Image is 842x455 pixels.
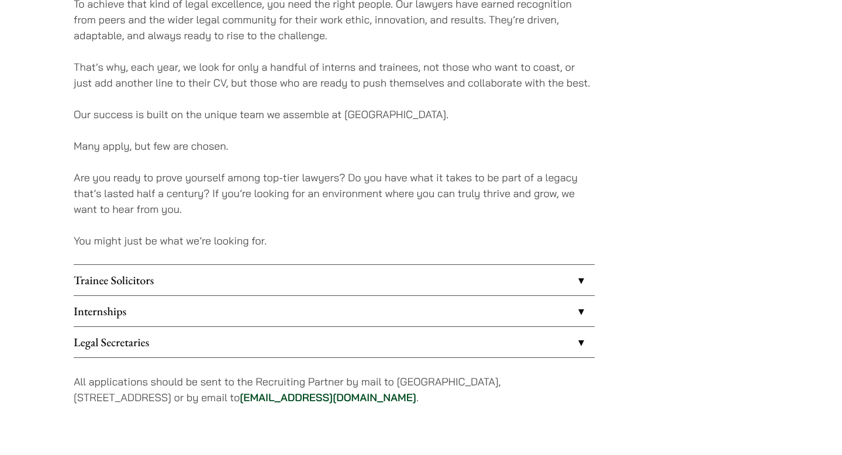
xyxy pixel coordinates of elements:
[74,233,595,249] p: You might just be what we’re looking for.
[74,138,595,154] p: Many apply, but few are chosen.
[74,327,595,357] a: Legal Secretaries
[74,296,595,326] a: Internships
[240,391,416,404] a: [EMAIL_ADDRESS][DOMAIN_NAME]
[74,374,595,405] p: All applications should be sent to the Recruiting Partner by mail to [GEOGRAPHIC_DATA], [STREET_A...
[74,106,595,122] p: Our success is built on the unique team we assemble at [GEOGRAPHIC_DATA].
[74,59,595,91] p: That’s why, each year, we look for only a handful of interns and trainees, not those who want to ...
[74,265,595,295] a: Trainee Solicitors
[74,170,595,217] p: Are you ready to prove yourself among top-tier lawyers? Do you have what it takes to be part of a...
